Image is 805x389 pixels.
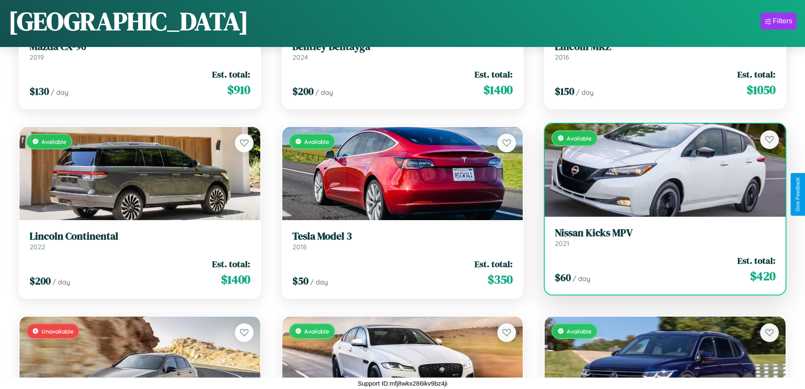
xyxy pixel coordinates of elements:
[555,41,775,53] h3: Lincoln MKZ
[357,378,448,389] p: Support ID: mfj8wkx286ikv9bz4ji
[212,68,250,80] span: Est. total:
[292,274,308,288] span: $ 50
[212,258,250,270] span: Est. total:
[292,230,513,251] a: Tesla Model 32018
[555,239,569,248] span: 2021
[475,68,513,80] span: Est. total:
[573,274,590,283] span: / day
[30,41,250,61] a: Mazda CX-902019
[555,227,775,239] h3: Nissan Kicks MPV
[304,328,329,335] span: Available
[555,270,571,284] span: $ 60
[795,177,801,212] div: Give Feedback
[292,53,308,61] span: 2024
[483,81,513,98] span: $ 1400
[30,274,51,288] span: $ 200
[737,254,775,267] span: Est. total:
[227,81,250,98] span: $ 910
[292,230,513,243] h3: Tesla Model 3
[30,41,250,53] h3: Mazda CX-90
[30,230,250,251] a: Lincoln Continental2022
[555,84,574,98] span: $ 150
[30,53,44,61] span: 2019
[292,243,307,251] span: 2018
[488,271,513,288] span: $ 350
[292,41,513,61] a: Bentley Bentayga2024
[576,88,594,97] span: / day
[555,53,569,61] span: 2016
[30,230,250,243] h3: Lincoln Continental
[475,258,513,270] span: Est. total:
[41,138,66,145] span: Available
[30,243,45,251] span: 2022
[41,328,74,335] span: Unavailable
[292,41,513,53] h3: Bentley Bentayga
[221,271,250,288] span: $ 1400
[737,68,775,80] span: Est. total:
[750,268,775,284] span: $ 420
[555,41,775,61] a: Lincoln MKZ2016
[8,4,248,39] h1: [GEOGRAPHIC_DATA]
[761,13,797,30] button: Filters
[52,278,70,286] span: / day
[567,328,592,335] span: Available
[747,81,775,98] span: $ 1050
[315,88,333,97] span: / day
[773,17,792,25] div: Filters
[292,84,314,98] span: $ 200
[567,135,592,142] span: Available
[51,88,68,97] span: / day
[304,138,329,145] span: Available
[30,84,49,98] span: $ 130
[555,227,775,248] a: Nissan Kicks MPV2021
[310,278,328,286] span: / day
